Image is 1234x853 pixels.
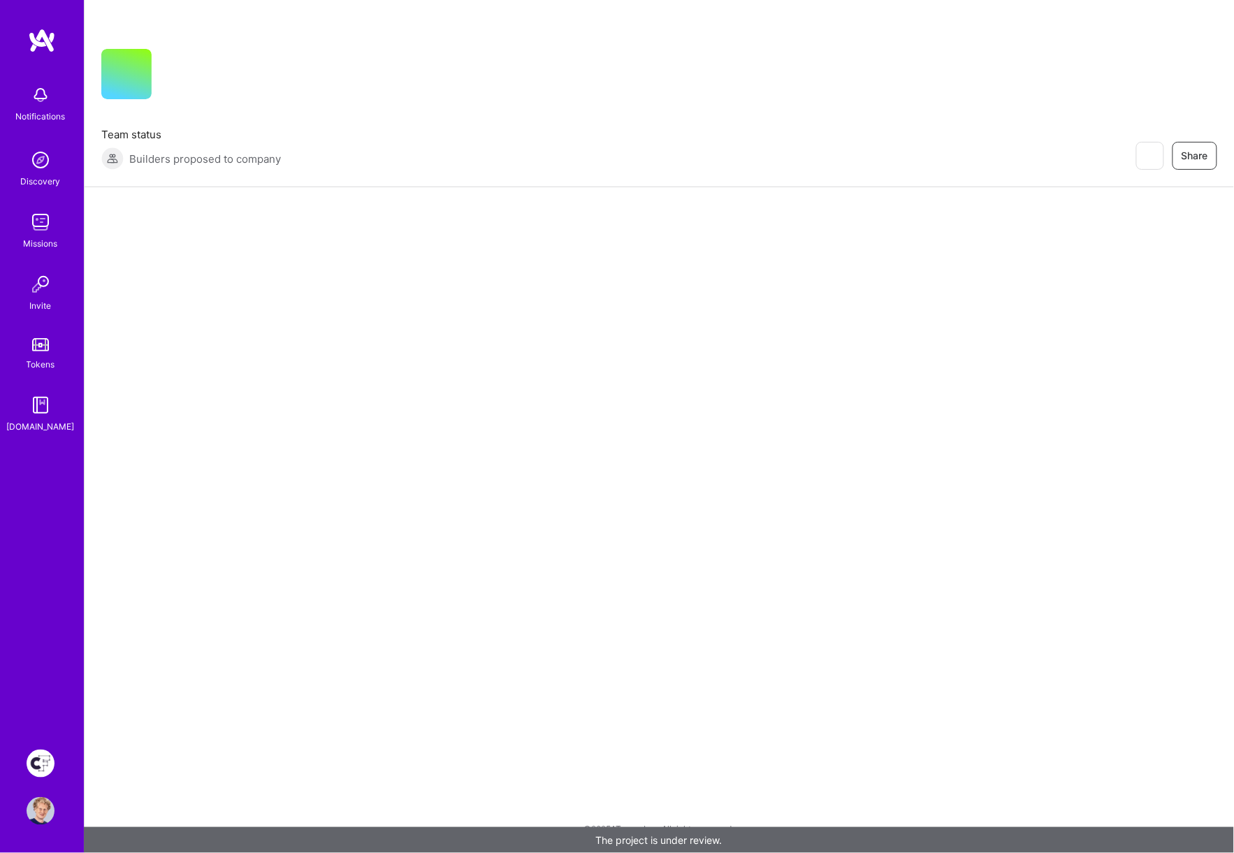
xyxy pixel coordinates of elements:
span: Team status [101,127,281,142]
div: Notifications [16,109,66,124]
i: icon CompanyGray [168,71,180,82]
img: logo [28,28,56,53]
div: Invite [30,298,52,313]
div: [DOMAIN_NAME] [7,419,75,434]
img: Builders proposed to company [101,147,124,170]
img: Invite [27,270,55,298]
a: Creative Fabrica Project Team [23,750,58,778]
img: tokens [32,338,49,351]
img: guide book [27,391,55,419]
div: Discovery [21,174,61,189]
img: bell [27,81,55,109]
i: icon EyeClosed [1144,150,1155,161]
img: Creative Fabrica Project Team [27,750,55,778]
span: Builders proposed to company [129,152,281,166]
span: Share [1182,149,1208,163]
div: The project is under review. [84,827,1234,853]
div: Tokens [27,357,55,372]
button: Share [1173,142,1217,170]
img: User Avatar [27,797,55,825]
img: teamwork [27,208,55,236]
a: User Avatar [23,797,58,825]
div: Missions [24,236,58,251]
img: discovery [27,146,55,174]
